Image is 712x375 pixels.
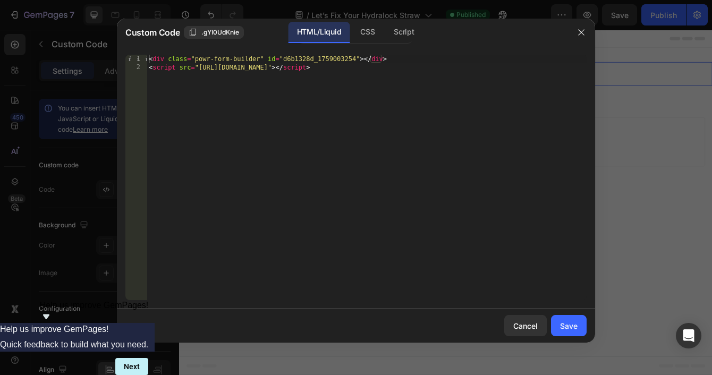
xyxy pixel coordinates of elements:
[289,22,350,43] div: HTML/Liquid
[286,137,343,146] span: from URL or image
[125,55,147,63] div: 1
[184,26,244,39] button: .gYI0UdKnie
[358,137,437,146] span: then drag & drop elements
[5,7,32,13] div: Section
[288,123,344,134] div: Generate layout
[504,315,547,336] button: Cancel
[676,323,701,348] div: Open Intercom Messenger
[513,320,538,331] div: Cancel
[40,301,149,310] span: Help us improve GemPages!
[199,137,272,146] span: inspired by CRO experts
[294,99,344,110] span: Add section
[125,26,180,39] span: Custom Code
[366,123,430,134] div: Add blank section
[40,301,149,323] button: Show survey - Help us improve GemPages!
[13,24,86,33] div: Hydralock Straw Form
[551,315,587,336] button: Save
[385,22,422,43] div: Script
[352,22,383,43] div: CSS
[205,123,269,134] div: Choose templates
[201,28,239,37] span: .gYI0UdKnie
[560,320,578,331] div: Save
[125,63,147,72] div: 2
